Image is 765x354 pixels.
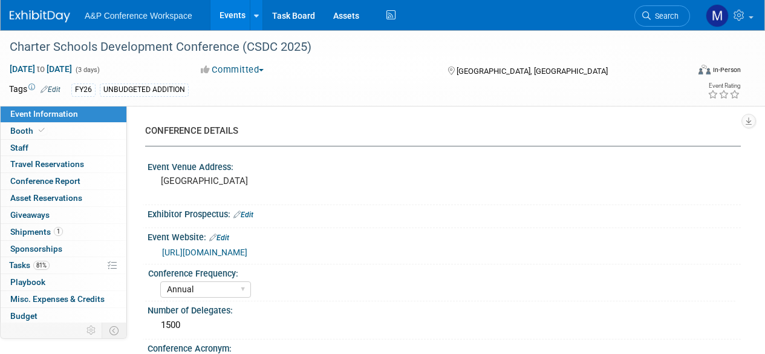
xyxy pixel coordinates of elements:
span: Budget [10,311,37,321]
div: In-Person [712,65,741,74]
span: Conference Report [10,176,80,186]
a: Misc. Expenses & Credits [1,291,126,307]
td: Toggle Event Tabs [102,323,127,338]
button: Committed [197,64,269,76]
a: Event Information [1,106,126,122]
a: Budget [1,308,126,324]
div: Number of Delegates: [148,301,741,316]
span: Search [651,11,679,21]
span: Tasks [9,260,50,270]
a: Giveaways [1,207,126,223]
a: [URL][DOMAIN_NAME] [162,247,247,257]
img: Format-Inperson.png [698,65,711,74]
span: [DATE] [DATE] [9,64,73,74]
span: Sponsorships [10,244,62,254]
img: Mark Strong [706,4,729,27]
div: Charter Schools Development Conference (CSDC 2025) [5,36,679,58]
div: CONFERENCE DETAILS [145,125,732,137]
div: Exhibitor Prospectus: [148,205,741,221]
span: Event Information [10,109,78,119]
span: Travel Reservations [10,159,84,169]
span: Booth [10,126,47,136]
span: Playbook [10,277,45,287]
div: 1500 [157,316,732,335]
span: Giveaways [10,210,50,220]
span: 1 [54,227,63,236]
a: Search [634,5,690,27]
a: Booth [1,123,126,139]
a: Playbook [1,274,126,290]
a: Staff [1,140,126,156]
a: Travel Reservations [1,156,126,172]
a: Sponsorships [1,241,126,257]
i: Booth reservation complete [39,127,45,134]
span: Misc. Expenses & Credits [10,294,105,304]
a: Tasks81% [1,257,126,274]
div: Event Venue Address: [148,158,741,173]
div: UNBUDGETED ADDITION [100,84,189,96]
span: 81% [33,261,50,270]
div: Event Rating [708,83,740,89]
span: (3 days) [74,66,100,74]
td: Personalize Event Tab Strip [81,323,102,338]
div: Conference Frequency: [148,264,735,280]
div: Event Format [634,63,741,81]
span: [GEOGRAPHIC_DATA], [GEOGRAPHIC_DATA] [457,67,608,76]
img: ExhibitDay [10,10,70,22]
span: Staff [10,143,28,152]
div: FY26 [71,84,96,96]
span: to [35,64,47,74]
a: Edit [41,85,60,94]
a: Edit [209,234,229,242]
div: Event Website: [148,228,741,244]
a: Shipments1 [1,224,126,240]
span: A&P Conference Workspace [85,11,192,21]
pre: [GEOGRAPHIC_DATA] [161,175,382,186]
td: Tags [9,83,60,97]
span: Asset Reservations [10,193,82,203]
a: Conference Report [1,173,126,189]
span: Shipments [10,227,63,237]
a: Edit [233,211,253,219]
a: Asset Reservations [1,190,126,206]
